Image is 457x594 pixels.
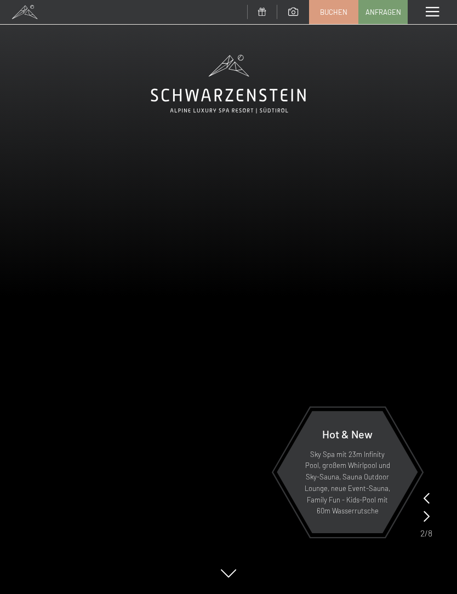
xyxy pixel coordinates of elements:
span: / [425,527,428,539]
span: 8 [428,527,432,539]
span: 2 [420,527,425,539]
span: Buchen [320,7,347,17]
a: Anfragen [359,1,407,24]
span: Hot & New [322,427,373,441]
p: Sky Spa mit 23m Infinity Pool, großem Whirlpool und Sky-Sauna, Sauna Outdoor Lounge, neue Event-S... [304,449,391,517]
span: Anfragen [365,7,401,17]
a: Buchen [310,1,358,24]
a: Hot & New Sky Spa mit 23m Infinity Pool, großem Whirlpool und Sky-Sauna, Sauna Outdoor Lounge, ne... [276,410,419,534]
